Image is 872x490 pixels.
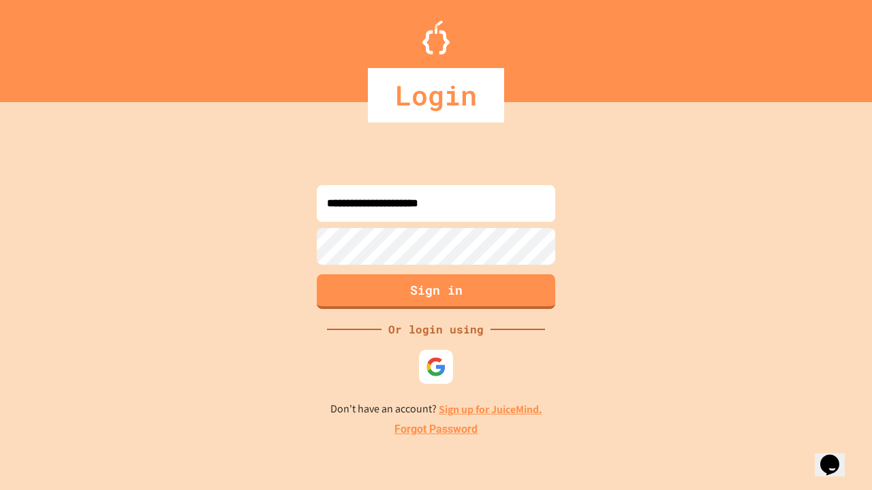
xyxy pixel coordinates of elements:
p: Don't have an account? [330,401,542,418]
button: Sign in [317,274,555,309]
iframe: chat widget [815,436,858,476]
a: Forgot Password [394,421,478,438]
div: Or login using [381,321,490,338]
img: Logo.svg [422,20,450,54]
div: Login [368,68,504,122]
img: google-icon.svg [426,357,446,377]
iframe: chat widget [759,376,858,434]
a: Sign up for JuiceMind. [439,402,542,416]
